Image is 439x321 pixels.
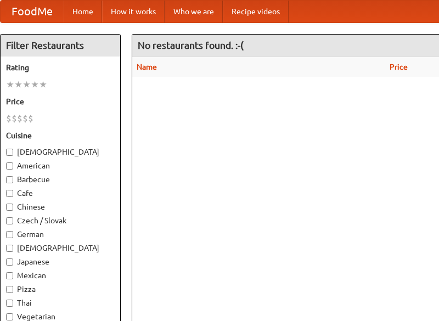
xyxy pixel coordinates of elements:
label: Chinese [6,201,115,212]
label: Mexican [6,270,115,281]
a: Home [64,1,102,22]
label: German [6,229,115,240]
a: Recipe videos [223,1,289,22]
a: FoodMe [1,1,64,22]
a: How it works [102,1,165,22]
input: Barbecue [6,176,13,183]
a: Who we are [165,1,223,22]
a: Name [137,63,157,71]
input: Japanese [6,258,13,266]
li: ★ [31,78,39,91]
li: ★ [39,78,47,91]
li: $ [22,112,28,125]
label: [DEMOGRAPHIC_DATA] [6,147,115,157]
h5: Rating [6,62,115,73]
label: Barbecue [6,174,115,185]
li: $ [17,112,22,125]
ng-pluralize: No restaurants found. :-( [138,40,244,50]
input: American [6,162,13,170]
input: Mexican [6,272,13,279]
li: ★ [6,78,14,91]
a: Price [390,63,408,71]
li: $ [6,112,12,125]
label: Japanese [6,256,115,267]
li: ★ [14,78,22,91]
h4: Filter Restaurants [1,35,120,57]
h5: Cuisine [6,130,115,141]
label: American [6,160,115,171]
input: German [6,231,13,238]
input: Vegetarian [6,313,13,320]
li: $ [12,112,17,125]
label: Thai [6,297,115,308]
h5: Price [6,96,115,107]
label: Czech / Slovak [6,215,115,226]
input: Chinese [6,204,13,211]
li: $ [28,112,33,125]
input: Cafe [6,190,13,197]
input: Czech / Slovak [6,217,13,224]
input: [DEMOGRAPHIC_DATA] [6,245,13,252]
li: ★ [22,78,31,91]
label: Pizza [6,284,115,295]
input: [DEMOGRAPHIC_DATA] [6,149,13,156]
label: [DEMOGRAPHIC_DATA] [6,243,115,254]
input: Pizza [6,286,13,293]
input: Thai [6,300,13,307]
label: Cafe [6,188,115,199]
